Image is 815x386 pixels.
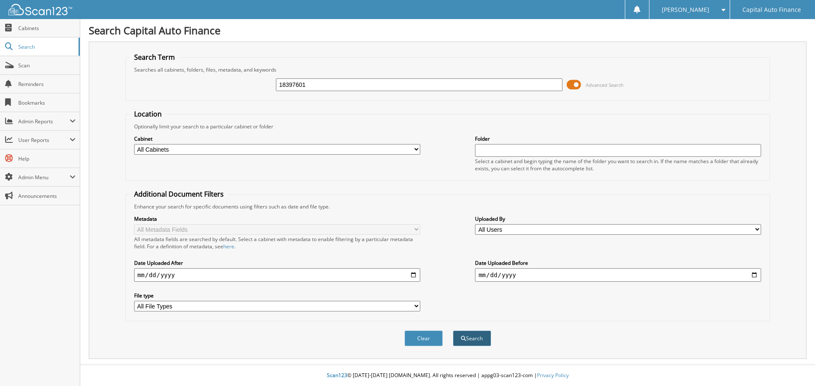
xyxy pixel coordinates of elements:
legend: Additional Document Filters [130,189,228,199]
a: Privacy Policy [537,372,569,379]
button: Search [453,330,491,346]
div: Select a cabinet and begin typing the name of the folder you want to search in. If the name match... [475,158,761,172]
label: Date Uploaded After [134,259,420,267]
label: Folder [475,135,761,142]
iframe: Chat Widget [773,345,815,386]
legend: Location [130,109,166,119]
span: Cabinets [18,25,76,32]
span: Bookmarks [18,99,76,106]
span: Help [18,155,76,162]
span: Scan123 [327,372,347,379]
span: Admin Reports [18,118,70,125]
label: Metadata [134,215,420,222]
div: © [DATE]-[DATE] [DOMAIN_NAME]. All rights reserved | appg03-scan123-com | [80,365,815,386]
input: start [134,268,420,282]
legend: Search Term [130,53,179,62]
span: Capital Auto Finance [742,7,801,12]
label: Cabinet [134,135,420,142]
input: end [475,268,761,282]
label: File type [134,292,420,299]
button: Clear [405,330,443,346]
div: All metadata fields are searched by default. Select a cabinet with metadata to enable filtering b... [134,236,420,250]
div: Searches all cabinets, folders, files, metadata, and keywords [130,66,766,73]
div: Enhance your search for specific documents using filters such as date and file type. [130,203,766,210]
div: Optionally limit your search to a particular cabinet or folder [130,123,766,130]
span: Advanced Search [586,82,624,88]
label: Date Uploaded Before [475,259,761,267]
span: [PERSON_NAME] [662,7,709,12]
span: Reminders [18,81,76,88]
h1: Search Capital Auto Finance [89,23,807,37]
img: scan123-logo-white.svg [8,4,72,15]
span: Admin Menu [18,174,70,181]
span: Search [18,43,74,50]
span: User Reports [18,136,70,144]
label: Uploaded By [475,215,761,222]
a: here [223,243,234,250]
span: Scan [18,62,76,69]
span: Announcements [18,192,76,200]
